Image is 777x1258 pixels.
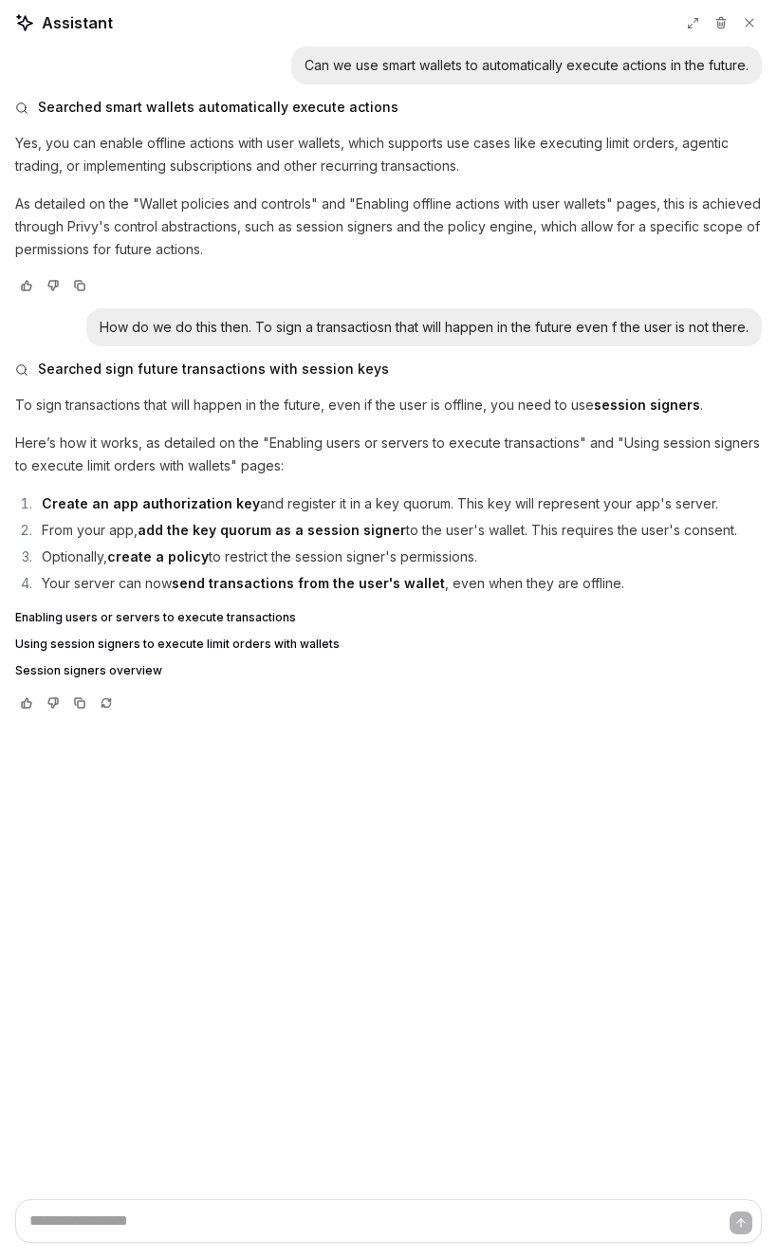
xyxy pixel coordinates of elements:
[107,548,209,564] strong: create a policy
[305,56,749,75] div: Can we use smart wallets to automatically execute actions in the future.
[42,11,113,34] span: Assistant
[36,492,762,515] li: and register it in a key quorum. This key will represent your app's server.
[100,318,749,337] div: How do we do this then. To sign a transactiosn that will happen in the future even f the user is ...
[36,572,762,595] li: Your server can now , even when they are offline.
[15,193,762,261] p: As detailed on the "Wallet policies and controls" and "Enabling offline actions with user wallets...
[42,495,260,511] strong: Create an app authorization key
[15,360,762,379] button: Searched sign future transactions with session keys
[15,637,340,652] span: Using session signers to execute limit orders with wallets
[138,522,406,538] strong: add the key quorum as a session signer
[36,519,762,542] li: From your app, to the user's wallet. This requires the user's consent.
[172,575,445,591] strong: send transactions from the user's wallet
[15,610,296,625] span: Enabling users or servers to execute transactions
[15,663,762,678] a: Session signers overview
[15,637,762,652] a: Using session signers to execute limit orders with wallets
[594,397,700,413] strong: session signers
[15,432,762,477] p: Here’s how it works, as detailed on the "Enabling users or servers to execute transactions" and "...
[15,132,762,177] p: Yes, you can enable offline actions with user wallets, which supports use cases like executing li...
[15,610,762,625] a: Enabling users or servers to execute transactions
[36,546,762,568] li: Optionally, to restrict the session signer's permissions.
[15,98,762,117] button: Searched smart wallets automatically execute actions
[15,394,762,416] p: To sign transactions that will happen in the future, even if the user is offline, you need to use .
[15,663,162,678] span: Session signers overview
[730,1212,752,1234] button: Send message
[38,360,389,379] span: Searched sign future transactions with session keys
[38,98,398,117] span: Searched smart wallets automatically execute actions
